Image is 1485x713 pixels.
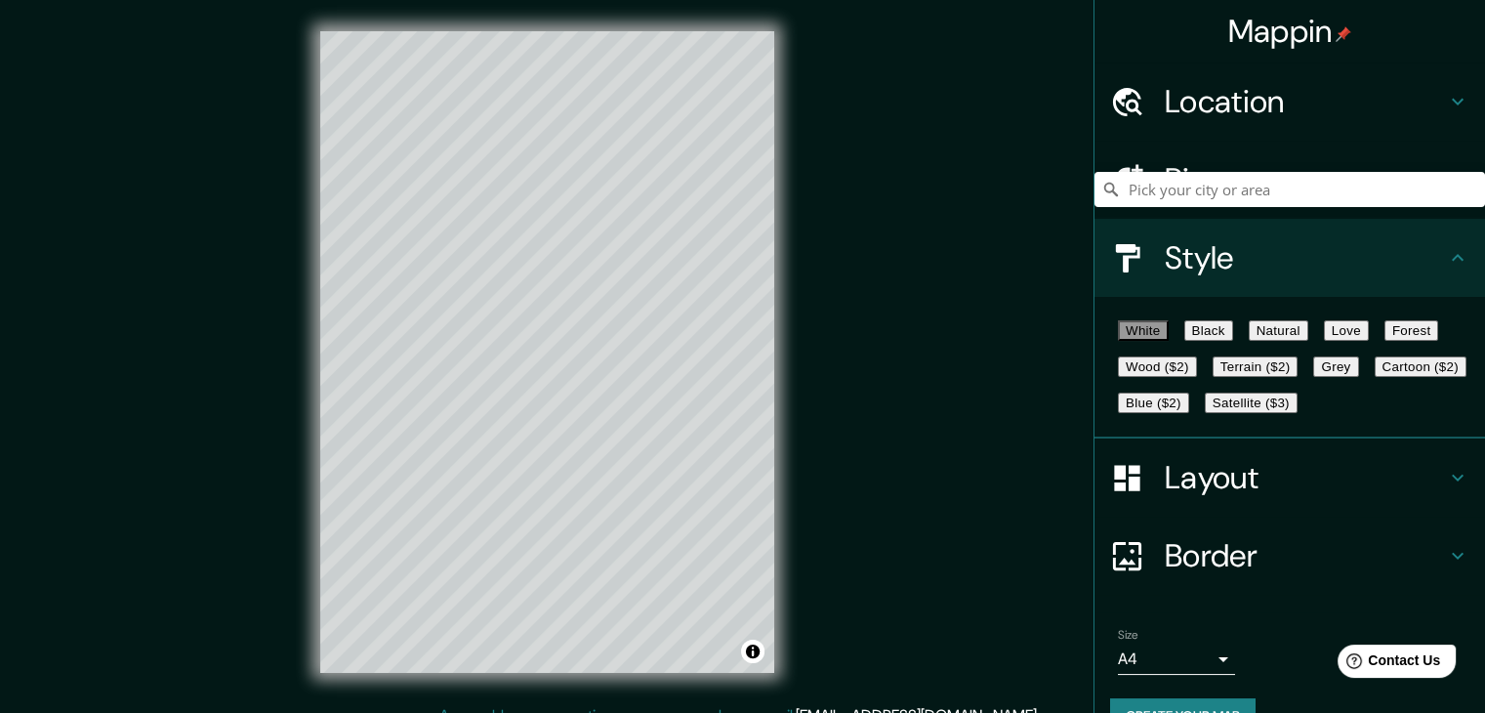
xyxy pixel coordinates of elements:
[1184,320,1233,341] button: Black
[1165,458,1446,497] h4: Layout
[1384,320,1439,341] button: Forest
[1324,320,1369,341] button: Love
[1313,356,1358,377] button: Grey
[1165,238,1446,277] h4: Style
[1336,26,1351,42] img: pin-icon.png
[1118,320,1169,341] button: White
[1165,536,1446,575] h4: Border
[1165,82,1446,121] h4: Location
[1205,393,1298,413] button: Satellite ($3)
[1118,393,1189,413] button: Blue ($2)
[1094,219,1485,297] div: Style
[1094,172,1485,207] input: Pick your city or area
[1118,627,1138,644] label: Size
[1094,439,1485,517] div: Layout
[1165,160,1446,199] h4: Pins
[1228,12,1352,51] h4: Mappin
[741,640,764,663] button: Toggle attribution
[1094,517,1485,595] div: Border
[1094,63,1485,141] div: Location
[1249,320,1308,341] button: Natural
[1118,644,1235,675] div: A4
[1375,356,1466,377] button: Cartoon ($2)
[1094,141,1485,219] div: Pins
[1311,637,1464,692] iframe: Help widget launcher
[1118,356,1197,377] button: Wood ($2)
[1213,356,1299,377] button: Terrain ($2)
